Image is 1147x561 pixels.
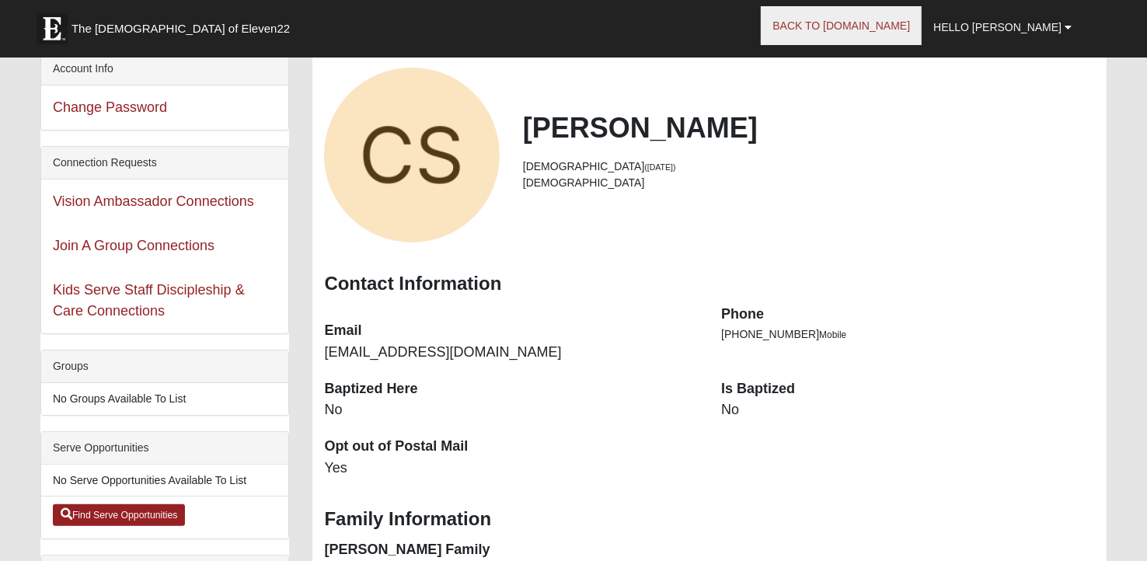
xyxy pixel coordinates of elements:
dd: No [721,400,1095,420]
dt: Baptized Here [324,379,698,399]
li: [DEMOGRAPHIC_DATA] [523,175,1095,191]
img: Eleven22 logo [37,13,68,44]
dt: [PERSON_NAME] Family [324,540,698,560]
a: Vision Ambassador Connections [53,193,254,209]
dd: Yes [324,458,698,479]
dd: [EMAIL_ADDRESS][DOMAIN_NAME] [324,343,698,363]
span: Mobile [819,329,846,340]
dt: Email [324,321,698,341]
li: No Serve Opportunities Available To List [41,465,289,497]
dt: Is Baptized [721,379,1095,399]
small: ([DATE]) [644,162,675,172]
li: [DEMOGRAPHIC_DATA] [523,159,1095,175]
a: Find Serve Opportunities [53,504,186,526]
li: No Groups Available To List [41,383,289,415]
h3: Family Information [324,508,1095,531]
div: Groups [41,350,289,383]
div: Serve Opportunities [41,432,289,465]
div: Account Info [41,53,289,85]
a: View Fullsize Photo [324,68,499,242]
a: Join A Group Connections [53,238,214,253]
dt: Phone [721,305,1095,325]
a: Kids Serve Staff Discipleship & Care Connections [53,282,245,319]
a: Back to [DOMAIN_NAME] [761,6,922,45]
a: Change Password [53,99,167,115]
dt: Opt out of Postal Mail [324,437,698,457]
dd: No [324,400,698,420]
a: Hello [PERSON_NAME] [922,8,1083,47]
h2: [PERSON_NAME] [523,111,1095,145]
li: [PHONE_NUMBER] [721,326,1095,343]
span: The [DEMOGRAPHIC_DATA] of Eleven22 [71,21,290,37]
h3: Contact Information [324,273,1095,295]
a: The [DEMOGRAPHIC_DATA] of Eleven22 [29,5,340,44]
div: Connection Requests [41,147,289,179]
span: Hello [PERSON_NAME] [933,21,1062,33]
